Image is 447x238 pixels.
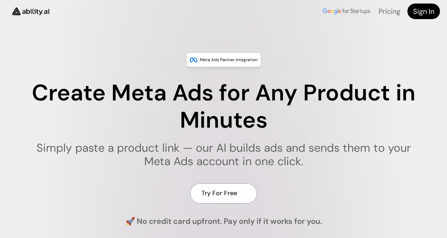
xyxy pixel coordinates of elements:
[200,56,258,63] p: Meta Ads Partner Integration
[407,4,440,19] a: Sign In
[190,183,257,203] a: Try For Free
[22,80,425,134] h1: Create Meta Ads for Any Product in Minutes
[125,216,322,227] h4: 🚀 No credit card upfront. Pay only if it works for you.
[413,6,434,16] h4: Sign In
[201,189,237,198] h4: Try For Free
[22,141,425,168] h1: Simply paste a product link — our AI builds ads and sends them to your Meta Ads account in one cl...
[378,7,400,16] a: Pricing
